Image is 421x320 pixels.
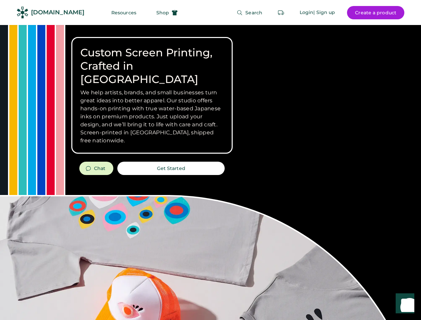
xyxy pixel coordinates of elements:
button: Resources [103,6,144,19]
div: Login [300,9,314,16]
span: Search [245,10,262,15]
div: [DOMAIN_NAME] [31,8,84,17]
button: Shop [148,6,186,19]
button: Get Started [117,162,225,175]
img: Rendered Logo - Screens [17,7,28,18]
button: Search [229,6,270,19]
button: Retrieve an order [274,6,288,19]
iframe: Front Chat [389,290,418,319]
span: Shop [156,10,169,15]
button: Chat [79,162,113,175]
h1: Custom Screen Printing, Crafted in [GEOGRAPHIC_DATA] [80,46,224,86]
div: | Sign up [313,9,335,16]
button: Create a product [347,6,404,19]
h3: We help artists, brands, and small businesses turn great ideas into better apparel. Our studio of... [80,89,224,145]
